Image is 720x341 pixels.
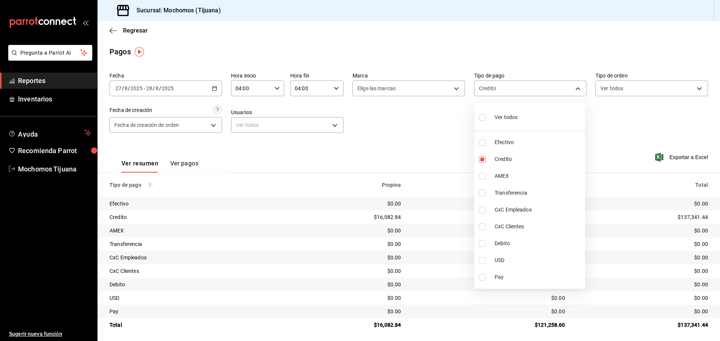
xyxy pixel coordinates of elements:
[495,206,582,214] span: CxC Empleados
[495,223,582,231] span: CxC Clientes
[495,172,582,180] span: AMEX
[495,113,517,121] span: Ver todos
[495,155,582,163] span: Credito
[495,273,582,281] span: Pay
[495,189,582,197] span: Transferencia
[495,256,582,264] span: USD
[135,47,144,57] img: Tooltip marker
[495,138,582,146] span: Efectivo
[495,240,582,247] span: Debito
